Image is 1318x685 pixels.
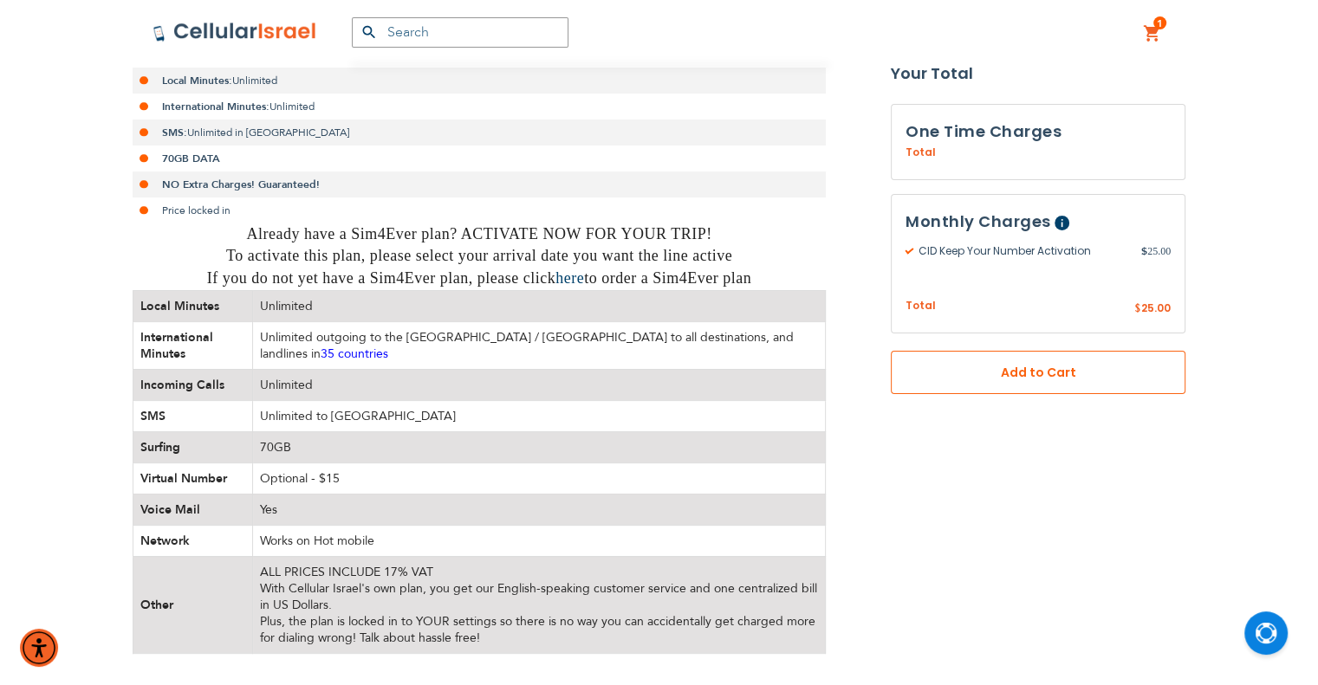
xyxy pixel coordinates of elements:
[133,431,253,462] td: Surfing
[253,556,826,653] td: ALL PRICES INCLUDE 17% VAT With Cellular Israel's own plan, you get our English-speaking customer...
[153,22,317,42] img: Cellular Israel Logo
[133,369,253,400] td: Incoming Calls
[133,525,253,556] td: Network
[133,94,826,120] li: Unlimited
[133,556,253,653] td: Other
[253,494,826,525] td: Yes
[1055,216,1069,230] span: Help
[133,494,253,525] td: Voice Mail
[133,462,253,494] td: Virtual Number
[906,298,936,314] span: Total
[253,462,826,494] td: Optional - $15
[133,120,826,145] li: Unlimited in [GEOGRAPHIC_DATA]
[906,145,936,160] span: Total
[253,369,826,400] td: Unlimited
[906,210,1051,232] span: Monthly Charges
[133,400,253,431] td: SMS
[906,243,1141,259] span: CID Keep Your Number Activation
[1157,16,1163,30] span: 1
[1143,23,1162,44] a: 1
[321,346,388,362] a: 35 countries
[253,400,826,431] td: Unlimited to [GEOGRAPHIC_DATA]
[133,197,826,223] li: Price locked in
[948,364,1128,382] span: Add to Cart
[253,321,826,369] td: Unlimited outgoing to the [GEOGRAPHIC_DATA] / [GEOGRAPHIC_DATA] to all destinations, and landline...
[1134,301,1141,317] span: $
[253,525,826,556] td: Works on Hot mobile
[906,119,1171,145] h3: One Time Charges
[352,17,568,48] input: Search
[133,223,826,290] h5: Already have a Sim4Ever plan? ACTIVATE NOW FOR YOUR TRIP! To activate this plan, please select yo...
[1141,300,1171,315] span: 25.00
[1141,243,1147,259] span: $
[891,352,1185,395] button: Add to Cart
[891,61,1185,87] strong: Your Total
[555,269,584,287] a: here
[162,74,232,87] strong: Local Minutes:
[162,100,269,113] strong: International Minutes:
[253,290,826,321] td: Unlimited
[1141,243,1171,259] span: 25.00
[162,178,320,191] strong: NO Extra Charges! Guaranteed!
[20,629,58,667] div: Accessibility Menu
[133,68,826,94] li: Unlimited
[133,321,253,369] td: International Minutes
[162,126,187,139] strong: SMS:
[253,431,826,462] td: 70GB
[133,290,253,321] td: Local Minutes
[162,152,220,165] strong: 70GB DATA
